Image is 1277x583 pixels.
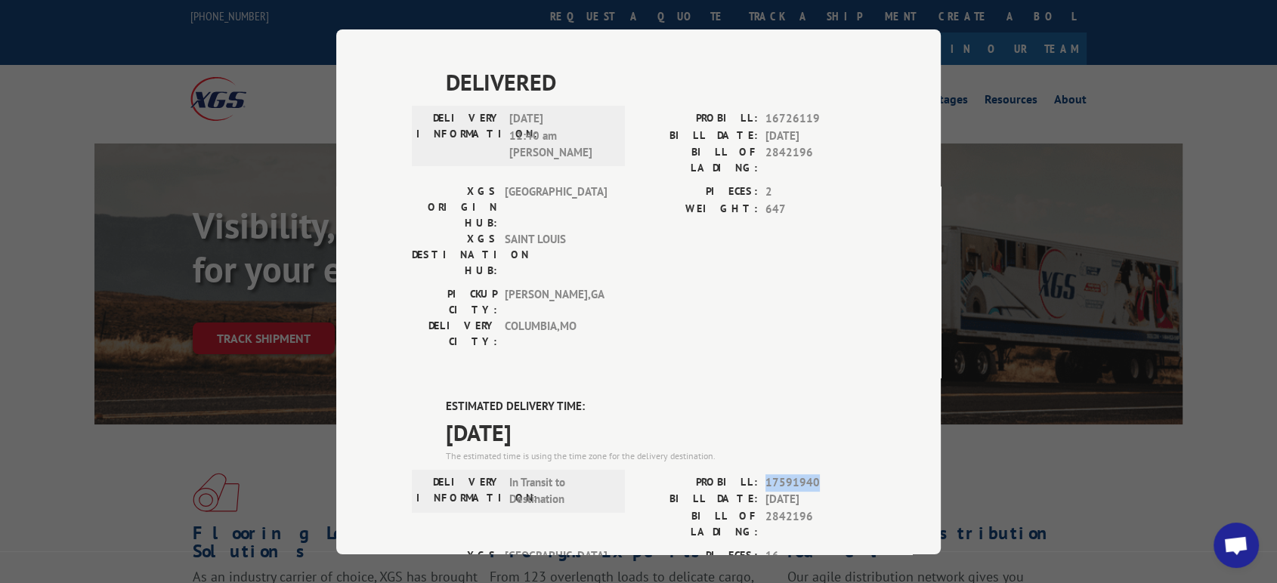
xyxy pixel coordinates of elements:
[446,65,865,99] span: DELIVERED
[412,318,497,350] label: DELIVERY CITY:
[638,127,758,144] label: BILL DATE:
[765,200,865,217] span: 647
[638,507,758,539] label: BILL OF LADING:
[765,110,865,128] span: 16726119
[446,398,865,415] label: ESTIMATED DELIVERY TIME:
[765,491,865,508] span: [DATE]
[638,200,758,217] label: WEIGHT:
[505,184,607,231] span: [GEOGRAPHIC_DATA]
[638,144,758,176] label: BILL OF LADING:
[765,127,865,144] span: [DATE]
[638,110,758,128] label: PROBILL:
[765,547,865,564] span: 16
[765,184,865,201] span: 2
[412,184,497,231] label: XGS ORIGIN HUB:
[505,318,607,350] span: COLUMBIA , MO
[412,286,497,318] label: PICKUP CITY:
[765,144,865,176] span: 2842196
[446,449,865,462] div: The estimated time is using the time zone for the delivery destination.
[638,473,758,491] label: PROBILL:
[505,231,607,279] span: SAINT LOUIS
[638,491,758,508] label: BILL DATE:
[765,473,865,491] span: 17591940
[505,286,607,318] span: [PERSON_NAME] , GA
[416,473,502,507] label: DELIVERY INFORMATION:
[638,547,758,564] label: PIECES:
[412,231,497,279] label: XGS DESTINATION HUB:
[1214,523,1259,568] a: Open chat
[638,184,758,201] label: PIECES:
[416,110,502,162] label: DELIVERY INFORMATION:
[509,473,611,507] span: In Transit to Destination
[765,507,865,539] span: 2842196
[446,415,865,449] span: [DATE]
[509,110,611,162] span: [DATE] 11:40 am [PERSON_NAME]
